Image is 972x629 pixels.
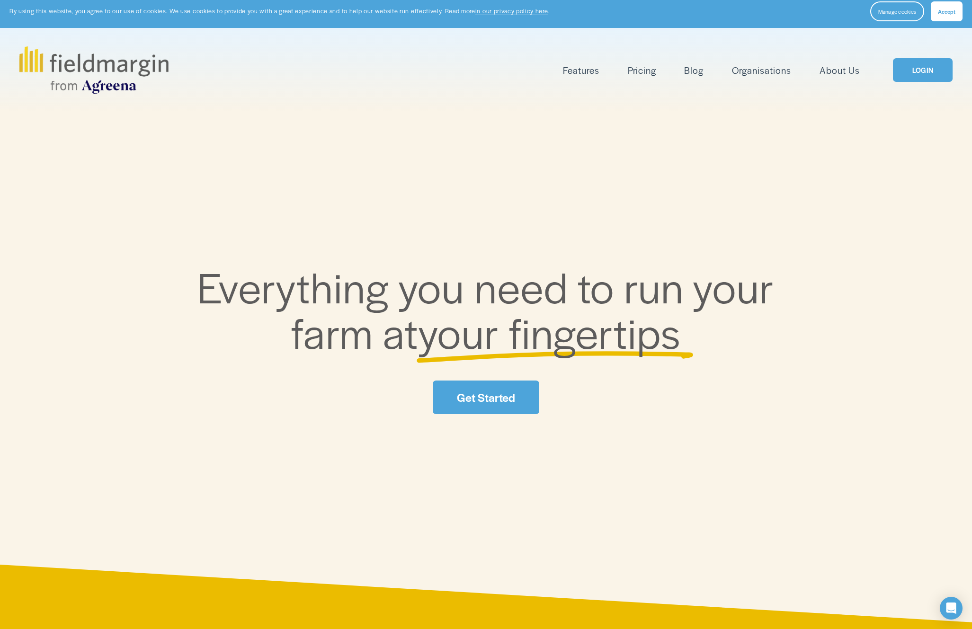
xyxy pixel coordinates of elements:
a: in our privacy policy here [475,7,548,15]
a: Blog [684,62,704,78]
span: Features [563,63,599,77]
button: Accept [931,1,963,21]
p: By using this website, you agree to our use of cookies. We use cookies to provide you with a grea... [9,7,550,16]
a: folder dropdown [563,62,599,78]
a: Get Started [433,381,539,414]
a: About Us [820,62,860,78]
span: Everything you need to run your farm at [197,257,784,361]
div: Open Intercom Messenger [940,597,963,620]
img: fieldmargin.com [19,46,168,94]
span: Accept [938,8,955,15]
a: Pricing [628,62,656,78]
span: your fingertips [418,302,681,361]
a: LOGIN [893,58,953,82]
span: Manage cookies [878,8,916,15]
a: Organisations [732,62,791,78]
button: Manage cookies [870,1,924,21]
